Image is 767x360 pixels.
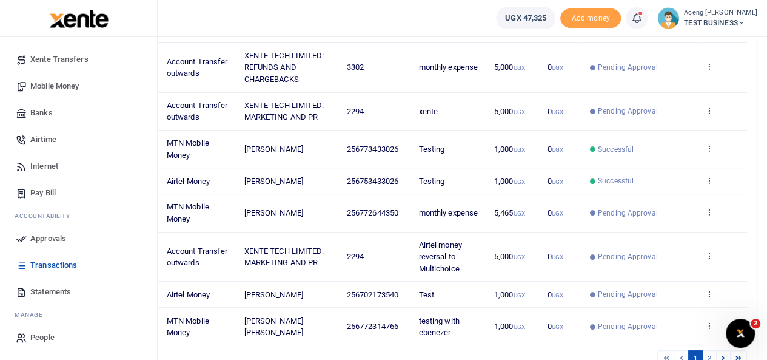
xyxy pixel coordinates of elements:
[244,51,324,84] span: XENTE TECH LIMITED: REFUNDS AND CHARGEBACKS
[505,12,546,24] span: UGX 47,325
[418,290,434,299] span: Test
[244,101,324,122] span: XENTE TECH LIMITED: MARKETING AND PR
[10,206,147,225] li: Ac
[50,10,109,28] img: logo-large
[548,208,563,217] span: 0
[560,8,621,29] span: Add money
[10,180,147,206] a: Pay Bill
[548,63,563,72] span: 0
[726,319,755,348] iframe: Intercom live chat
[513,64,524,71] small: UGX
[30,80,79,92] span: Mobile Money
[347,252,364,261] span: 2294
[244,290,303,299] span: [PERSON_NAME]
[560,13,621,22] a: Add money
[598,208,658,219] span: Pending Approval
[10,279,147,305] a: Statements
[548,107,563,116] span: 0
[10,46,147,73] a: Xente Transfers
[513,254,524,260] small: UGX
[24,211,70,220] span: countability
[167,57,228,78] span: Account Transfer outwards
[30,233,66,245] span: Approvals
[491,7,560,29] li: Wallet ballance
[494,63,525,72] span: 5,000
[684,8,757,18] small: Aceng [PERSON_NAME]
[10,252,147,279] a: Transactions
[347,107,364,116] span: 2294
[548,177,563,186] span: 0
[598,321,658,332] span: Pending Approval
[598,289,658,300] span: Pending Approval
[494,177,525,186] span: 1,000
[347,208,398,217] span: 256772644350
[244,246,324,268] span: XENTE TECH LIMITED: MARKETING AND PR
[244,316,303,338] span: [PERSON_NAME] [PERSON_NAME]
[513,210,524,217] small: UGX
[494,107,525,116] span: 5,000
[30,259,77,271] span: Transactions
[10,126,147,153] a: Airtime
[49,13,109,22] a: logo-small logo-large logo-large
[244,144,303,154] span: [PERSON_NAME]
[552,254,563,260] small: UGX
[418,177,444,186] span: Testing
[598,62,658,73] span: Pending Approval
[21,310,43,319] span: anage
[548,252,563,261] span: 0
[548,144,563,154] span: 0
[30,134,56,146] span: Airtime
[552,146,563,153] small: UGX
[598,175,634,186] span: Successful
[167,101,228,122] span: Account Transfer outwards
[598,106,658,117] span: Pending Approval
[418,240,461,273] span: Airtel money reversal to Multichoice
[552,292,563,299] small: UGX
[494,252,525,261] span: 5,000
[30,107,53,119] span: Banks
[10,153,147,180] a: Internet
[347,322,398,331] span: 256772314766
[167,138,209,160] span: MTN Mobile Money
[244,177,303,186] span: [PERSON_NAME]
[418,144,444,154] span: Testing
[552,324,563,330] small: UGX
[10,305,147,324] li: M
[548,322,563,331] span: 0
[684,18,757,29] span: TEST BUSINESS
[657,7,679,29] img: profile-user
[751,319,760,328] span: 2
[418,107,438,116] span: xente
[552,178,563,185] small: UGX
[10,100,147,126] a: Banks
[10,324,147,351] a: People
[552,109,563,115] small: UGX
[560,8,621,29] li: Toup your wallet
[167,246,228,268] span: Account Transfer outwards
[513,109,524,115] small: UGX
[418,63,478,72] span: monthly expense
[30,53,89,66] span: Xente Transfers
[244,208,303,217] span: [PERSON_NAME]
[598,251,658,262] span: Pending Approval
[167,177,210,186] span: Airtel Money
[418,316,459,338] span: testing with ebenezer
[598,144,634,155] span: Successful
[30,187,56,199] span: Pay Bill
[347,144,398,154] span: 256773433026
[494,322,525,331] span: 1,000
[494,144,525,154] span: 1,000
[657,7,757,29] a: profile-user Aceng [PERSON_NAME] TEST BUSINESS
[167,202,209,223] span: MTN Mobile Money
[513,324,524,330] small: UGX
[552,210,563,217] small: UGX
[513,178,524,185] small: UGX
[10,73,147,100] a: Mobile Money
[10,225,147,252] a: Approvals
[418,208,478,217] span: monthly expense
[347,290,398,299] span: 256702173540
[347,177,398,186] span: 256753433026
[548,290,563,299] span: 0
[494,208,525,217] span: 5,465
[30,160,58,172] span: Internet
